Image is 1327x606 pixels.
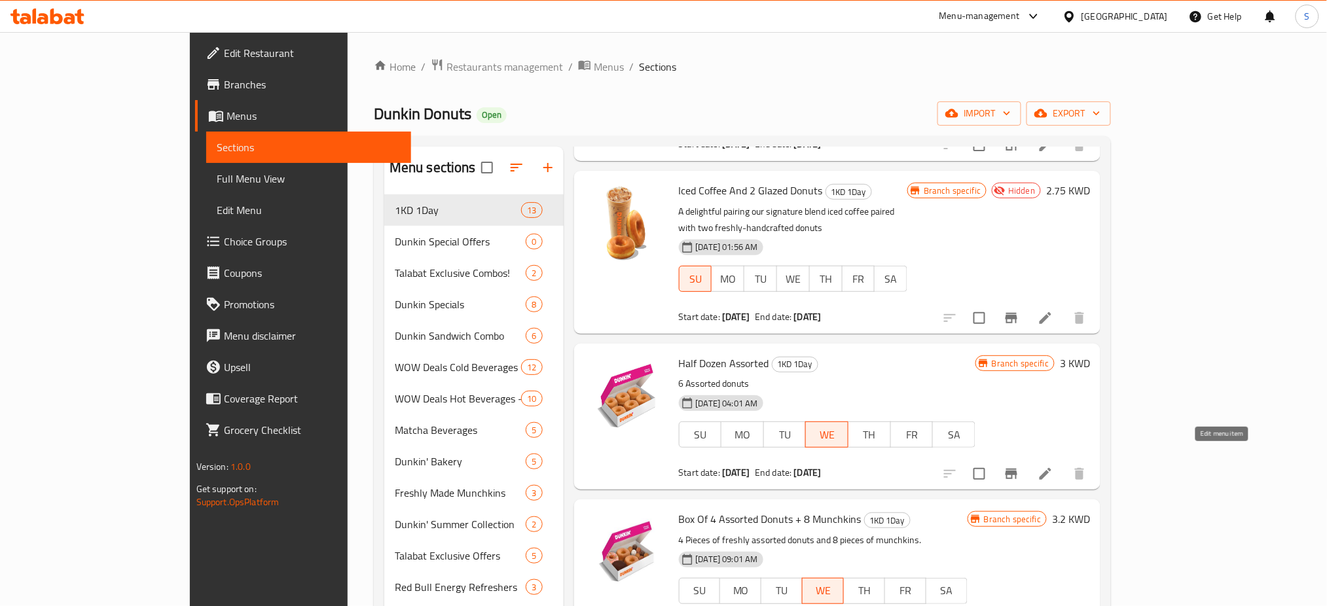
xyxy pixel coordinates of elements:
button: Branch-specific-item [996,302,1027,334]
span: Dunkin Donuts [374,99,471,128]
span: WOW Deals Cold Beverages - PROMO [395,359,521,375]
span: Start date: [679,308,721,325]
div: Matcha Beverages5 [384,414,564,446]
span: SU [685,270,707,289]
span: Restaurants management [446,59,563,75]
a: Choice Groups [195,226,412,257]
button: FR [890,421,934,448]
b: [DATE] [794,464,822,481]
img: Box Of 4 Assorted Donuts + 8 Munchkins [585,510,668,594]
div: items [526,516,542,532]
span: Freshly Made Munchkins [395,485,526,501]
div: items [521,202,542,218]
span: Full Menu View [217,171,401,187]
div: Dunkin' Bakery [395,454,526,469]
div: items [526,296,542,312]
span: Promotions [224,296,401,312]
span: FR [848,270,870,289]
span: 1KD 1Day [773,357,818,372]
span: TU [769,425,801,444]
span: Menus [227,108,401,124]
div: items [526,265,542,281]
p: 4 Pieces of freshly assorted donuts and 8 pieces of munchkins. [679,532,968,548]
span: 5 [526,455,541,468]
span: Edit Restaurant [224,45,401,61]
span: WOW Deals Hot Beverages - PROMO [395,391,521,406]
button: MO [721,421,764,448]
button: WE [805,421,848,448]
span: MO [725,581,756,600]
span: Branches [224,77,401,92]
span: 6 [526,330,541,342]
button: SU [679,266,712,292]
span: SU [685,425,717,444]
span: Upsell [224,359,401,375]
span: 5 [526,550,541,562]
span: [DATE] 09:01 AM [691,553,763,565]
button: export [1027,101,1111,126]
div: Dunkin' Summer Collection2 [384,508,564,540]
span: 13 [522,204,541,217]
span: 8 [526,298,541,311]
h2: Menu sections [390,158,476,177]
button: TH [809,266,843,292]
a: Branches [195,69,412,100]
span: 10 [522,393,541,405]
li: / [629,59,634,75]
div: items [526,548,542,563]
a: Edit Restaurant [195,37,412,69]
a: Support.OpsPlatform [196,493,280,510]
span: Hidden [1003,185,1040,197]
b: [DATE] [722,464,750,481]
div: Dunkin Specials8 [384,289,564,320]
span: TH [854,425,886,444]
a: Full Menu View [206,163,412,194]
span: 1KD 1Day [826,185,871,200]
button: MO [711,266,744,292]
button: import [937,101,1021,126]
div: WOW Deals Hot Beverages - PROMO10 [384,383,564,414]
span: Half Dozen Assorted [679,353,769,373]
span: MO [717,270,739,289]
div: Red Bull Energy Refreshers [395,579,526,595]
span: SA [938,425,970,444]
img: Half Dozen Assorted [585,354,668,438]
button: SU [679,578,721,604]
span: SA [880,270,902,289]
span: 12 [522,361,541,374]
button: TH [843,578,885,604]
div: 1KD 1Day [826,184,872,200]
a: Grocery Checklist [195,414,412,446]
div: Dunkin' Bakery5 [384,446,564,477]
p: 6 Assorted donuts [679,376,975,392]
span: Branch specific [979,513,1046,526]
span: 1.0.0 [230,458,251,475]
span: Box Of 4 Assorted Donuts + 8 Munchkins [679,509,862,529]
div: Dunkin' Summer Collection [395,516,526,532]
a: Sections [206,132,412,163]
h6: 3.2 KWD [1052,510,1090,528]
div: Matcha Beverages [395,422,526,438]
div: items [526,454,542,469]
span: 3 [526,487,541,499]
span: TH [815,270,837,289]
b: [DATE] [722,308,750,325]
button: delete [1064,458,1095,490]
span: 2 [526,267,541,279]
span: SA [932,581,962,600]
span: Grocery Checklist [224,422,401,438]
span: export [1037,105,1100,122]
span: 5 [526,424,541,437]
b: [DATE] [794,308,822,325]
a: Edit Menu [206,194,412,226]
span: Select to update [966,460,993,488]
button: SA [932,421,975,448]
button: TU [761,578,803,604]
button: TU [763,421,807,448]
a: Coupons [195,257,412,289]
div: Dunkin Sandwich Combo6 [384,320,564,351]
span: Sections [217,139,401,155]
div: Talabat Exclusive Offers5 [384,540,564,571]
span: WE [808,581,839,600]
button: FR [842,266,875,292]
